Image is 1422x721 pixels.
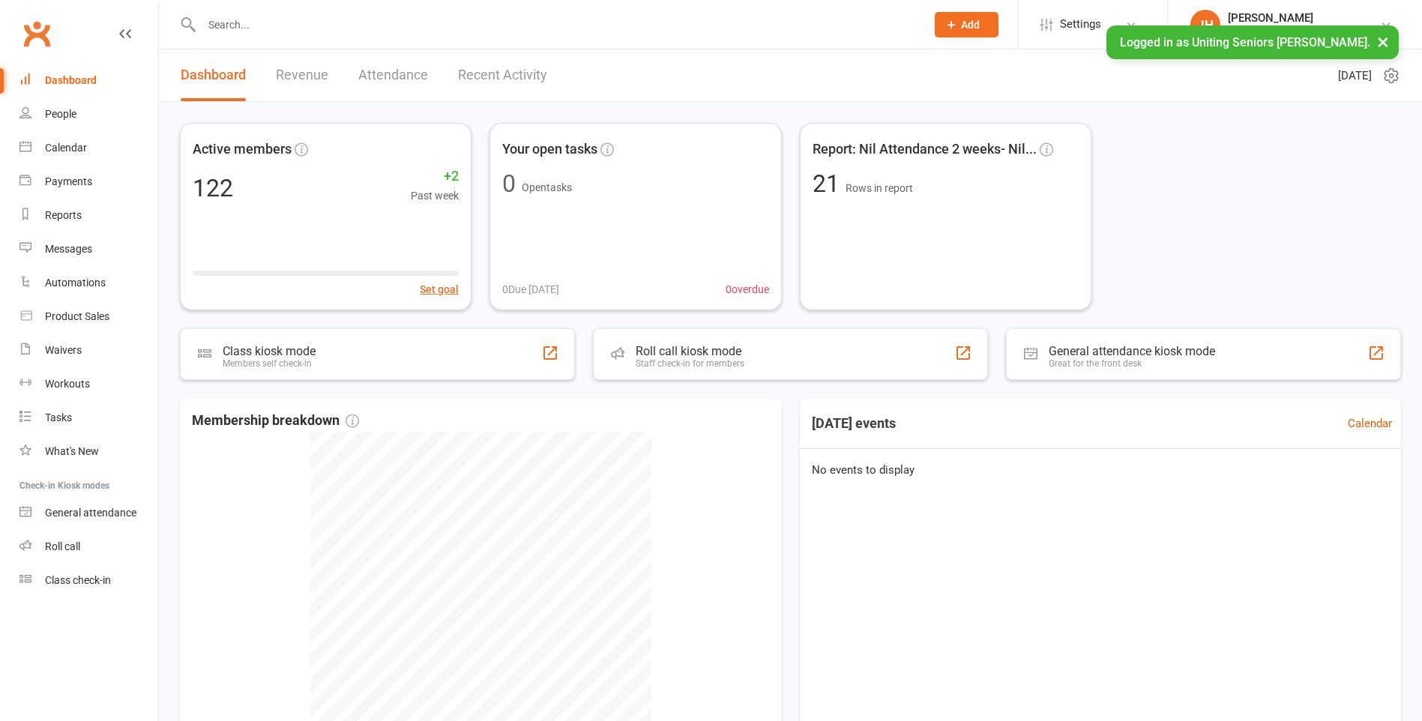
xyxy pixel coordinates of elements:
a: General attendance kiosk mode [19,496,158,530]
div: JH [1190,10,1220,40]
div: General attendance kiosk mode [1049,344,1215,358]
div: Waivers [45,344,82,356]
a: Roll call [19,530,158,564]
input: Search... [197,14,915,35]
a: Tasks [19,401,158,435]
a: People [19,97,158,131]
a: Calendar [19,131,158,165]
a: Messages [19,232,158,266]
div: Roll call kiosk mode [636,344,744,358]
a: Revenue [276,49,328,101]
span: Past week [411,187,459,204]
div: Product Sales [45,310,109,322]
span: Rows in report [846,182,913,194]
div: 0 [502,172,516,196]
span: 0 overdue [726,281,769,298]
a: Recent Activity [458,49,547,101]
div: Roll call [45,540,80,552]
a: What's New [19,435,158,468]
button: × [1370,25,1397,58]
span: Settings [1060,7,1101,41]
div: Class check-in [45,574,111,586]
span: Open tasks [522,181,572,193]
h3: [DATE] events [800,410,908,437]
div: People [45,108,76,120]
a: Dashboard [19,64,158,97]
a: Calendar [1348,414,1392,432]
span: Add [961,19,980,31]
div: Dashboard [45,74,97,86]
span: 0 Due [DATE] [502,281,559,298]
a: Attendance [358,49,428,101]
span: Active members [193,139,292,160]
div: 122 [193,176,233,200]
span: [DATE] [1338,67,1372,85]
a: Dashboard [181,49,246,101]
span: +2 [411,166,459,187]
div: Messages [45,243,92,255]
div: Staff check-in for members [636,358,744,369]
a: Automations [19,266,158,300]
div: Automations [45,277,106,289]
a: Workouts [19,367,158,401]
div: Calendar [45,142,87,154]
div: Tasks [45,411,72,423]
span: Your open tasks [502,139,597,160]
span: 21 [813,169,846,198]
a: Waivers [19,334,158,367]
a: Clubworx [18,15,55,52]
a: Product Sales [19,300,158,334]
div: What's New [45,445,99,457]
button: Add [935,12,998,37]
div: Members self check-in [223,358,316,369]
a: Reports [19,199,158,232]
span: Membership breakdown [192,410,359,432]
div: Reports [45,209,82,221]
span: Logged in as Uniting Seniors [PERSON_NAME]. [1120,35,1370,49]
div: Uniting Seniors [PERSON_NAME] [1228,25,1380,38]
a: Payments [19,165,158,199]
div: Payments [45,175,92,187]
button: Set goal [420,281,459,298]
div: Workouts [45,378,90,390]
div: General attendance [45,507,136,519]
div: No events to display [794,449,1408,491]
div: Great for the front desk [1049,358,1215,369]
span: Report: Nil Attendance 2 weeks- Nil... [813,139,1037,160]
div: [PERSON_NAME] [1228,11,1380,25]
div: Class kiosk mode [223,344,316,358]
a: Class kiosk mode [19,564,158,597]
